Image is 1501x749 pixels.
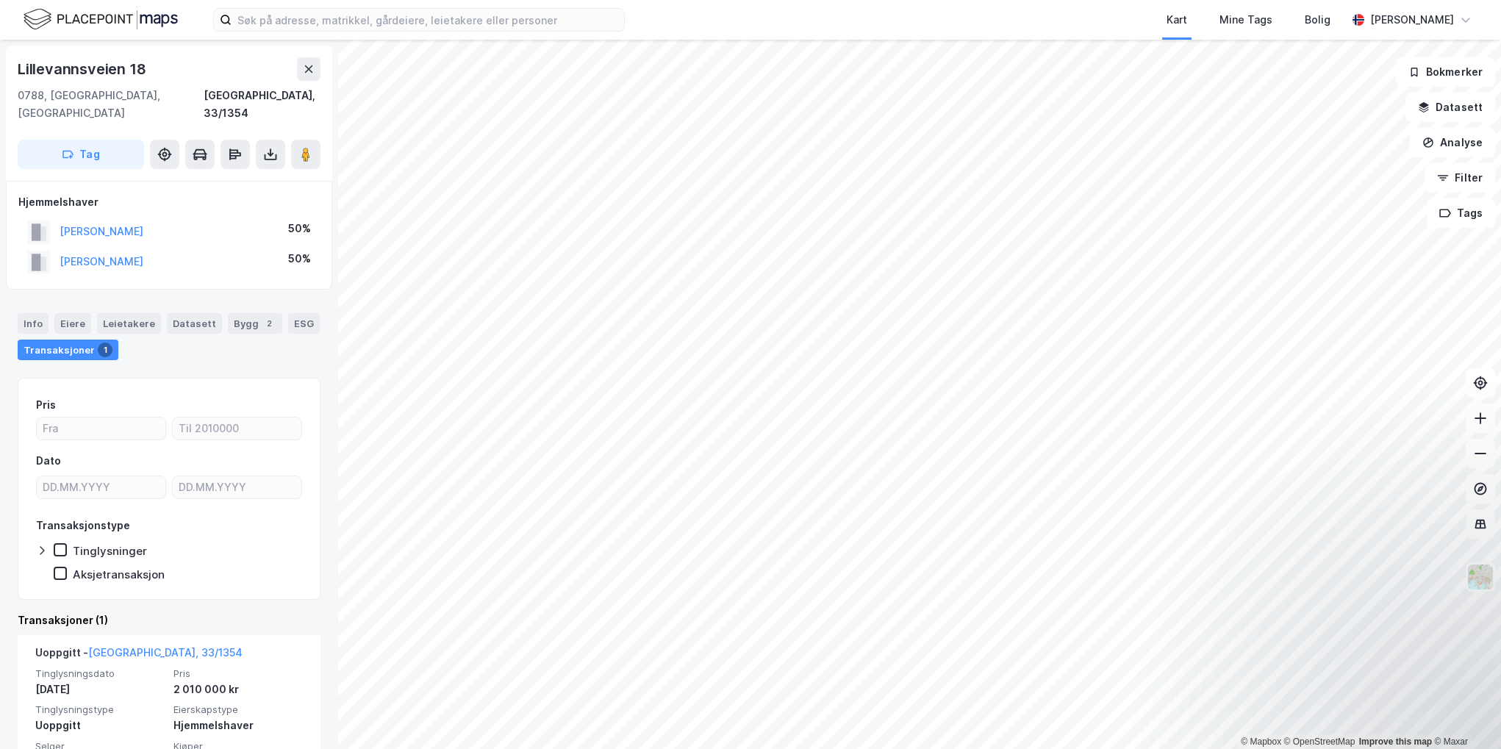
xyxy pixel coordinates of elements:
[35,681,165,698] div: [DATE]
[1359,737,1432,747] a: Improve this map
[1466,563,1494,591] img: Z
[1219,11,1272,29] div: Mine Tags
[288,220,311,237] div: 50%
[1425,163,1495,193] button: Filter
[173,717,303,734] div: Hjemmelshaver
[228,313,282,334] div: Bygg
[18,612,320,629] div: Transaksjoner (1)
[1167,11,1187,29] div: Kart
[1284,737,1355,747] a: OpenStreetMap
[288,313,320,334] div: ESG
[167,313,222,334] div: Datasett
[18,87,204,122] div: 0788, [GEOGRAPHIC_DATA], [GEOGRAPHIC_DATA]
[173,703,303,716] span: Eierskapstype
[1410,128,1495,157] button: Analyse
[36,452,61,470] div: Dato
[173,667,303,680] span: Pris
[35,717,165,734] div: Uoppgitt
[73,544,147,558] div: Tinglysninger
[54,313,91,334] div: Eiere
[35,703,165,716] span: Tinglysningstype
[35,667,165,680] span: Tinglysningsdato
[24,7,178,32] img: logo.f888ab2527a4732fd821a326f86c7f29.svg
[1370,11,1454,29] div: [PERSON_NAME]
[232,9,624,31] input: Søk på adresse, matrikkel, gårdeiere, leietakere eller personer
[288,250,311,268] div: 50%
[173,417,301,440] input: Til 2010000
[36,517,130,534] div: Transaksjonstype
[35,644,243,667] div: Uoppgitt -
[88,646,243,659] a: [GEOGRAPHIC_DATA], 33/1354
[173,681,303,698] div: 2 010 000 kr
[98,343,112,357] div: 1
[262,316,276,331] div: 2
[36,396,56,414] div: Pris
[97,313,161,334] div: Leietakere
[73,567,165,581] div: Aksjetransaksjon
[37,417,165,440] input: Fra
[18,193,320,211] div: Hjemmelshaver
[18,57,148,81] div: Lillevannsveien 18
[1427,198,1495,228] button: Tags
[18,313,49,334] div: Info
[204,87,320,122] div: [GEOGRAPHIC_DATA], 33/1354
[1241,737,1281,747] a: Mapbox
[1305,11,1330,29] div: Bolig
[18,140,144,169] button: Tag
[1405,93,1495,122] button: Datasett
[18,340,118,360] div: Transaksjoner
[173,476,301,498] input: DD.MM.YYYY
[37,476,165,498] input: DD.MM.YYYY
[1396,57,1495,87] button: Bokmerker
